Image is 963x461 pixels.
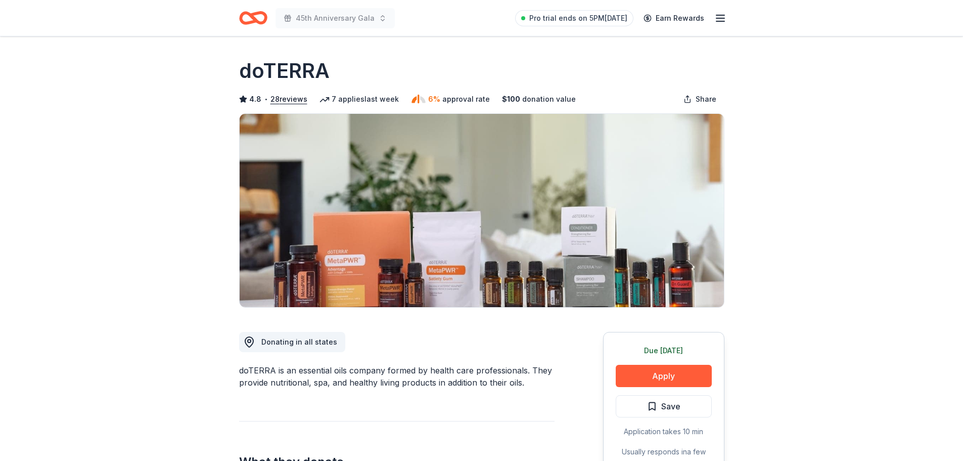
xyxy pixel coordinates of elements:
[515,10,633,26] a: Pro trial ends on 5PM[DATE]
[270,93,307,105] button: 28reviews
[428,93,440,105] span: 6%
[637,9,710,27] a: Earn Rewards
[675,89,724,109] button: Share
[522,93,576,105] span: donation value
[616,365,712,387] button: Apply
[616,426,712,438] div: Application takes 10 min
[264,95,267,103] span: •
[442,93,490,105] span: approval rate
[616,345,712,357] div: Due [DATE]
[239,6,267,30] a: Home
[529,12,627,24] span: Pro trial ends on 5PM[DATE]
[240,114,724,307] img: Image for doTERRA
[319,93,399,105] div: 7 applies last week
[249,93,261,105] span: 4.8
[261,338,337,346] span: Donating in all states
[239,57,330,85] h1: doTERRA
[296,12,375,24] span: 45th Anniversary Gala
[616,395,712,417] button: Save
[276,8,395,28] button: 45th Anniversary Gala
[696,93,716,105] span: Share
[239,364,555,389] div: doTERRA is an essential oils company formed by health care professionals. They provide nutritiona...
[502,93,520,105] span: $ 100
[661,400,680,413] span: Save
